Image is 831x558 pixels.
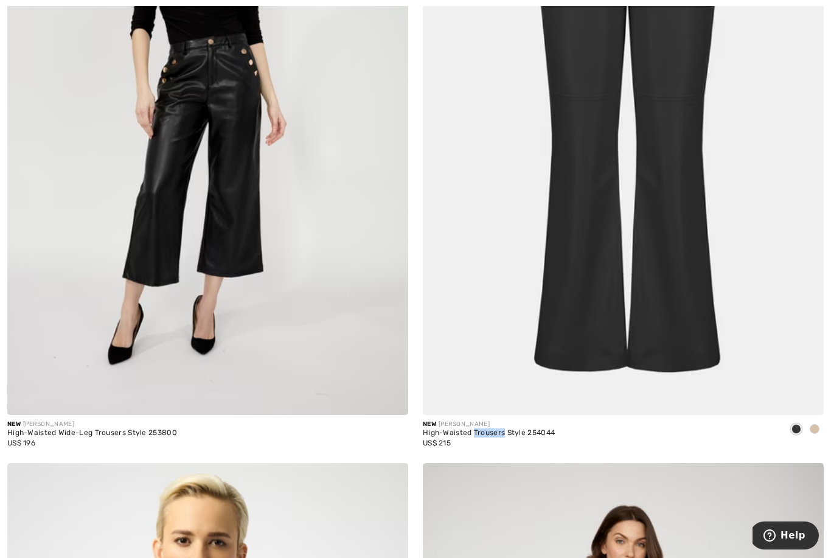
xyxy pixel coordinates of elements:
div: Black [787,420,805,440]
div: Fawn [805,420,824,440]
span: New [423,420,436,428]
iframe: Opens a widget where you can find more information [753,521,819,552]
div: [PERSON_NAME] [7,420,177,429]
div: High-Waisted Wide-Leg Trousers Style 253800 [7,429,177,438]
div: [PERSON_NAME] [423,420,555,429]
div: High-Waisted Trousers Style 254044 [423,429,555,438]
span: New [7,420,21,428]
span: US$ 196 [7,439,35,447]
span: US$ 215 [423,439,451,447]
